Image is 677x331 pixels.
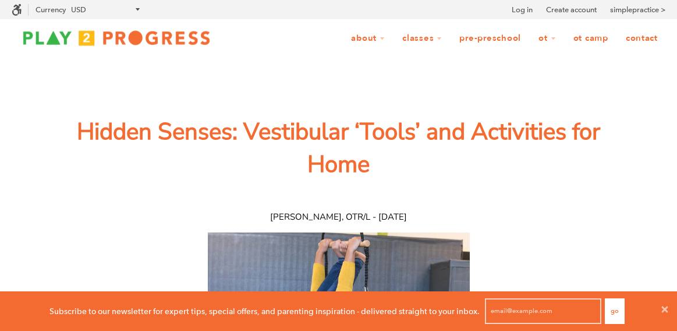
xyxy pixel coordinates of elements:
a: Classes [395,27,449,50]
a: simplepractice > [610,4,665,16]
a: OT [531,27,563,50]
a: Contact [618,27,665,50]
a: Pre-Preschool [452,27,529,50]
a: Create account [546,4,597,16]
p: Subscribe to our newsletter for expert tips, special offers, and parenting inspiration - delivere... [49,305,480,318]
input: email@example.com [485,298,601,324]
span: Hidden Senses: Vestibular ‘Tools’ and Activities for Home [67,115,610,181]
a: About [343,27,392,50]
span: [PERSON_NAME], OTR/L - [DATE] [67,210,610,224]
a: OT Camp [566,27,616,50]
a: Log in [512,4,533,16]
label: Currency [36,5,66,14]
button: Go [605,298,625,324]
img: Play2Progress logo [12,26,221,50]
